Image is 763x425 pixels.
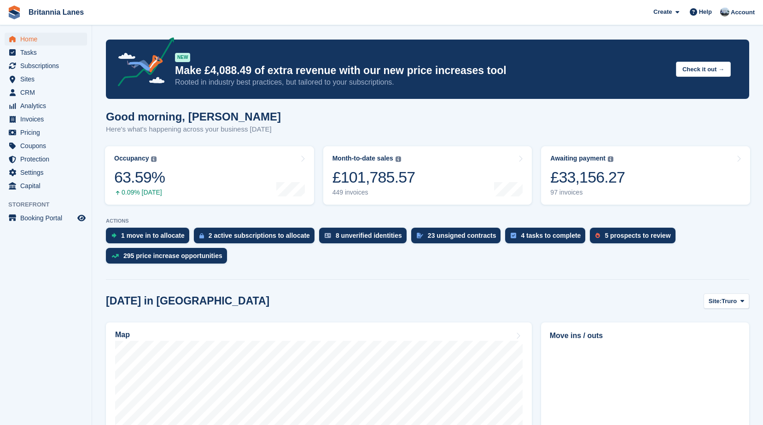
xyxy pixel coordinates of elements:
[550,155,606,162] div: Awaiting payment
[25,5,87,20] a: Britannia Lanes
[5,179,87,192] a: menu
[550,168,625,187] div: £33,156.27
[332,168,415,187] div: £101,785.57
[428,232,496,239] div: 23 unsigned contracts
[417,233,423,238] img: contract_signature_icon-13c848040528278c33f63329250d36e43548de30e8caae1d1a13099fd9432cc5.svg
[20,33,76,46] span: Home
[5,126,87,139] a: menu
[20,59,76,72] span: Subscriptions
[20,179,76,192] span: Capital
[20,73,76,86] span: Sites
[332,155,393,162] div: Month-to-date sales
[106,124,281,135] p: Here's what's happening across your business [DATE]
[209,232,310,239] div: 2 active subscriptions to allocate
[106,110,281,123] h1: Good morning, [PERSON_NAME]
[709,297,722,306] span: Site:
[590,228,680,248] a: 5 prospects to review
[175,53,190,62] div: NEW
[20,113,76,126] span: Invoices
[5,212,87,224] a: menu
[199,233,204,239] img: active_subscription_to_allocate_icon-d502201f5373d7db506a760aba3b589e785aa758c864c3986d89f69b8ff3...
[123,252,222,259] div: 295 price increase opportunities
[20,166,76,179] span: Settings
[114,155,149,162] div: Occupancy
[5,139,87,152] a: menu
[608,156,613,162] img: icon-info-grey-7440780725fd019a000dd9b08b2336e03edf1995a4989e88bcd33f0948082b44.svg
[511,233,516,238] img: task-75834270c22a3079a89374b754ae025e5fb1db73e45f91037f5363f120a921f8.svg
[8,200,92,209] span: Storefront
[20,86,76,99] span: CRM
[550,330,740,341] h2: Move ins / outs
[704,293,749,309] button: Site: Truro
[323,146,532,205] a: Month-to-date sales £101,785.57 449 invoices
[396,156,401,162] img: icon-info-grey-7440780725fd019a000dd9b08b2336e03edf1995a4989e88bcd33f0948082b44.svg
[76,212,87,224] a: Preview store
[5,46,87,59] a: menu
[194,228,319,248] a: 2 active subscriptions to allocate
[5,153,87,166] a: menu
[106,295,269,307] h2: [DATE] in [GEOGRAPHIC_DATA]
[111,254,119,258] img: price_increase_opportunities-93ffe204e8149a01c8c9dc8f82e8f89637d9d84a8eef4429ea346261dce0b2c0.svg
[699,7,712,17] span: Help
[332,189,415,196] div: 449 invoices
[5,86,87,99] a: menu
[325,233,331,238] img: verify_identity-adf6edd0f0f0b5bbfe63781bf79b02c33cf7c696d77639b501bdc392416b5a36.svg
[605,232,670,239] div: 5 prospects to review
[5,33,87,46] a: menu
[521,232,581,239] div: 4 tasks to complete
[175,77,669,87] p: Rooted in industry best practices, but tailored to your subscriptions.
[105,146,314,205] a: Occupancy 63.59% 0.09% [DATE]
[106,218,749,224] p: ACTIONS
[20,212,76,224] span: Booking Portal
[111,233,116,238] img: move_ins_to_allocate_icon-fdf77a2bb77ea45bf5b3d319d69a93e2d87916cf1d5bf7949dd705db3b84f3ca.svg
[319,228,411,248] a: 8 unverified identities
[731,8,755,17] span: Account
[541,146,750,205] a: Awaiting payment £33,156.27 97 invoices
[5,59,87,72] a: menu
[20,153,76,166] span: Protection
[5,73,87,86] a: menu
[175,64,669,77] p: Make £4,088.49 of extra revenue with our new price increases tool
[114,189,165,196] div: 0.09% [DATE]
[720,7,729,17] img: John Millership
[115,331,130,339] h2: Map
[106,228,194,248] a: 1 move in to allocate
[595,233,600,238] img: prospect-51fa495bee0391a8d652442698ab0144808aea92771e9ea1ae160a38d050c398.svg
[5,166,87,179] a: menu
[5,113,87,126] a: menu
[20,126,76,139] span: Pricing
[676,62,731,77] button: Check it out →
[505,228,590,248] a: 4 tasks to complete
[336,232,402,239] div: 8 unverified identities
[411,228,506,248] a: 23 unsigned contracts
[20,139,76,152] span: Coupons
[20,46,76,59] span: Tasks
[106,248,232,268] a: 295 price increase opportunities
[20,99,76,112] span: Analytics
[110,37,175,90] img: price-adjustments-announcement-icon-8257ccfd72463d97f412b2fc003d46551f7dbcb40ab6d574587a9cd5c0d94...
[121,232,185,239] div: 1 move in to allocate
[7,6,21,19] img: stora-icon-8386f47178a22dfd0bd8f6a31ec36ba5ce8667c1dd55bd0f319d3a0aa187defe.svg
[550,189,625,196] div: 97 invoices
[114,168,165,187] div: 63.59%
[151,156,157,162] img: icon-info-grey-7440780725fd019a000dd9b08b2336e03edf1995a4989e88bcd33f0948082b44.svg
[5,99,87,112] a: menu
[653,7,672,17] span: Create
[722,297,737,306] span: Truro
